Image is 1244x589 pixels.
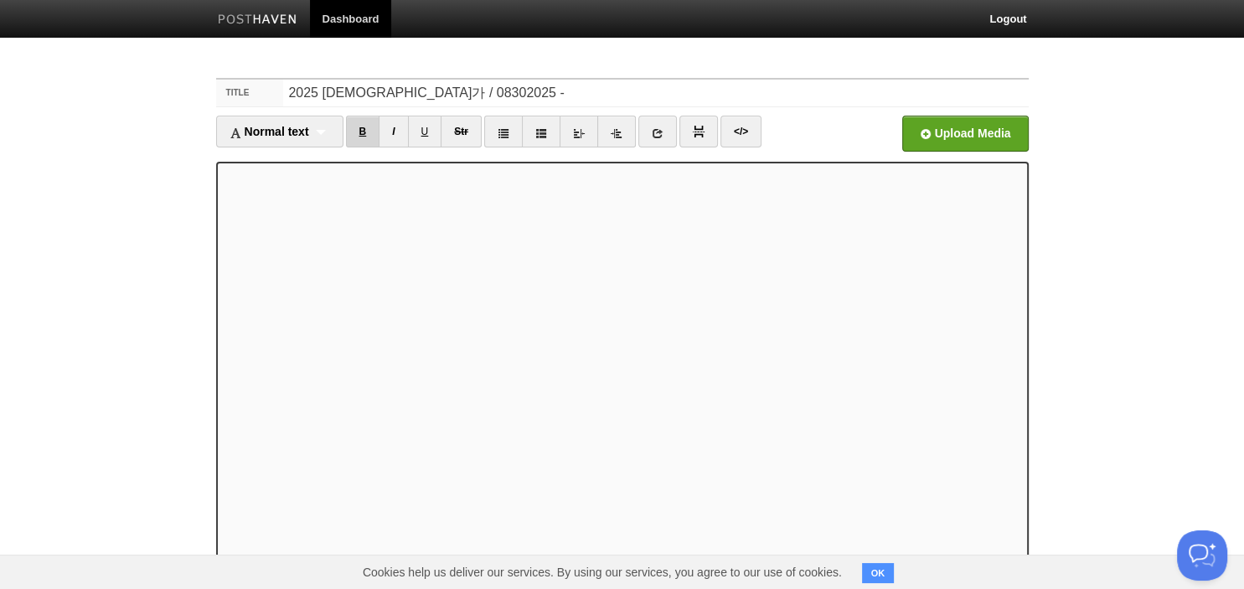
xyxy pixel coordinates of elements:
[720,116,761,147] a: </>
[379,116,408,147] a: I
[408,116,442,147] a: U
[693,126,705,137] img: pagebreak-icon.png
[216,80,284,106] label: Title
[230,125,309,138] span: Normal text
[1177,530,1227,581] iframe: Help Scout Beacon - Open
[454,126,468,137] del: Str
[862,563,895,583] button: OK
[218,14,297,27] img: Posthaven-bar
[346,555,859,589] span: Cookies help us deliver our services. By using our services, you agree to our use of cookies.
[441,116,482,147] a: Str
[346,116,380,147] a: B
